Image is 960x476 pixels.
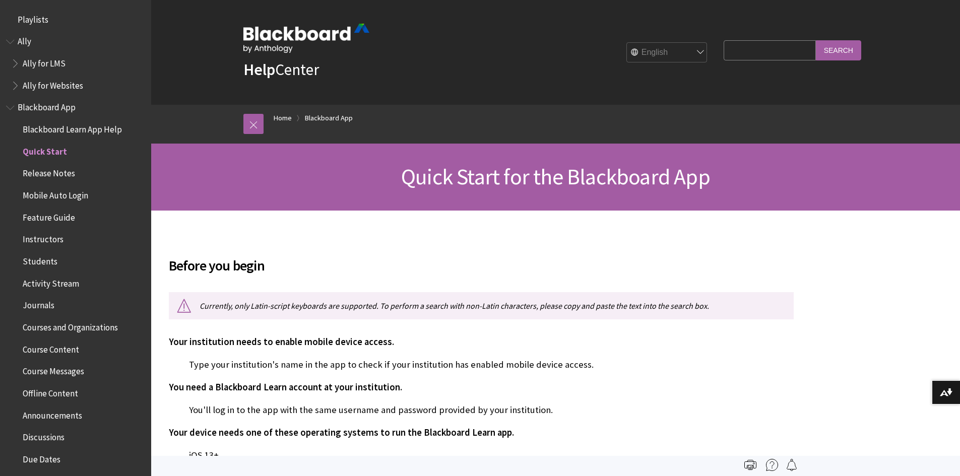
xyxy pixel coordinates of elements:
span: Quick Start [23,143,67,157]
span: Your institution needs to enable mobile device access. [169,336,394,348]
span: Feature Guide [23,209,75,223]
span: Discussions [23,429,65,442]
span: Ally [18,33,31,47]
nav: Book outline for Playlists [6,11,145,28]
span: You need a Blackboard Learn account at your institution. [169,381,402,393]
span: Activity Stream [23,275,79,289]
span: Journals [23,297,54,311]
span: Students [23,253,57,266]
select: Site Language Selector [627,43,708,63]
p: iOS 13+ Android 11+ [169,449,794,475]
img: Blackboard by Anthology [243,24,369,53]
nav: Book outline for Anthology Ally Help [6,33,145,94]
span: Blackboard App [18,99,76,113]
strong: Help [243,59,275,80]
span: Course Messages [23,363,84,377]
span: Announcements [23,407,82,421]
span: Quick Start for the Blackboard App [401,163,710,190]
a: Home [274,112,292,124]
span: Due Dates [23,451,60,464]
p: Type your institution's name in the app to check if your institution has enabled mobile device ac... [169,358,794,371]
span: Blackboard Learn App Help [23,121,122,134]
span: Before you begin [169,255,794,276]
span: Your device needs one of these operating systems to run the Blackboard Learn app. [169,427,514,438]
a: Blackboard App [305,112,353,124]
span: Ally for LMS [23,55,66,69]
a: HelpCenter [243,59,319,80]
img: Print [744,459,756,471]
span: Playlists [18,11,48,25]
span: Courses and Organizations [23,319,118,332]
img: Follow this page [786,459,798,471]
span: Course Content [23,341,79,355]
span: Instructors [23,231,63,245]
img: More help [766,459,778,471]
input: Search [816,40,861,60]
p: Currently, only Latin-script keyboards are supported. To perform a search with non-Latin characte... [169,292,794,319]
span: Ally for Websites [23,77,83,91]
span: Release Notes [23,165,75,179]
p: You'll log in to the app with the same username and password provided by your institution. [169,403,794,417]
span: Offline Content [23,385,78,398]
span: Mobile Auto Login [23,187,88,200]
